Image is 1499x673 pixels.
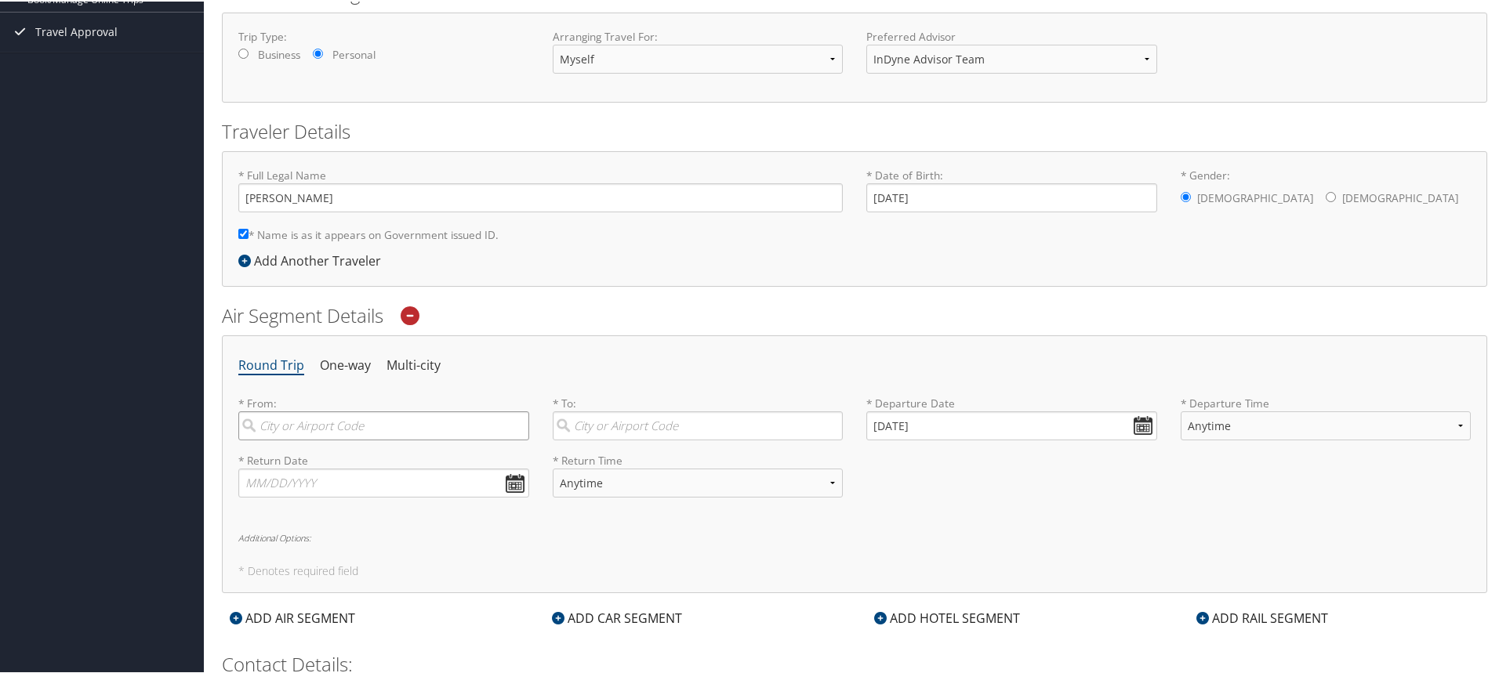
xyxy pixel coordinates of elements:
[320,350,371,378] li: One-way
[238,250,389,269] div: Add Another Traveler
[332,45,376,61] label: Personal
[238,27,529,43] label: Trip Type:
[866,410,1157,439] input: MM/DD/YYYY
[866,394,1157,410] label: * Departure Date
[238,350,304,378] li: Round Trip
[238,219,499,248] label: * Name is as it appears on Government issued ID.
[222,607,363,626] div: ADD AIR SEGMENT
[544,607,690,626] div: ADD CAR SEGMENT
[238,451,529,467] label: * Return Date
[1197,182,1313,212] label: [DEMOGRAPHIC_DATA]
[1181,410,1472,439] select: * Departure Time
[553,27,844,43] label: Arranging Travel For:
[222,117,1487,143] h2: Traveler Details
[238,532,1471,541] h6: Additional Options:
[866,27,1157,43] label: Preferred Advisor
[1189,607,1336,626] div: ADD RAIL SEGMENT
[238,564,1471,575] h5: * Denotes required field
[387,350,441,378] li: Multi-city
[553,410,844,439] input: City or Airport Code
[1181,190,1191,201] input: * Gender:[DEMOGRAPHIC_DATA][DEMOGRAPHIC_DATA]
[238,166,843,211] label: * Full Legal Name
[35,11,118,50] span: Travel Approval
[238,410,529,439] input: City or Airport Code
[1181,166,1472,213] label: * Gender:
[866,166,1157,211] label: * Date of Birth:
[222,301,1487,327] h2: Air Segment Details
[866,182,1157,211] input: * Date of Birth:
[1342,182,1458,212] label: [DEMOGRAPHIC_DATA]
[238,467,529,496] input: MM/DD/YYYY
[553,394,844,439] label: * To:
[238,182,843,211] input: * Full Legal Name
[1326,190,1336,201] input: * Gender:[DEMOGRAPHIC_DATA][DEMOGRAPHIC_DATA]
[258,45,300,61] label: Business
[553,451,844,467] label: * Return Time
[866,607,1028,626] div: ADD HOTEL SEGMENT
[238,394,529,439] label: * From:
[238,227,249,237] input: * Name is as it appears on Government issued ID.
[1181,394,1472,451] label: * Departure Time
